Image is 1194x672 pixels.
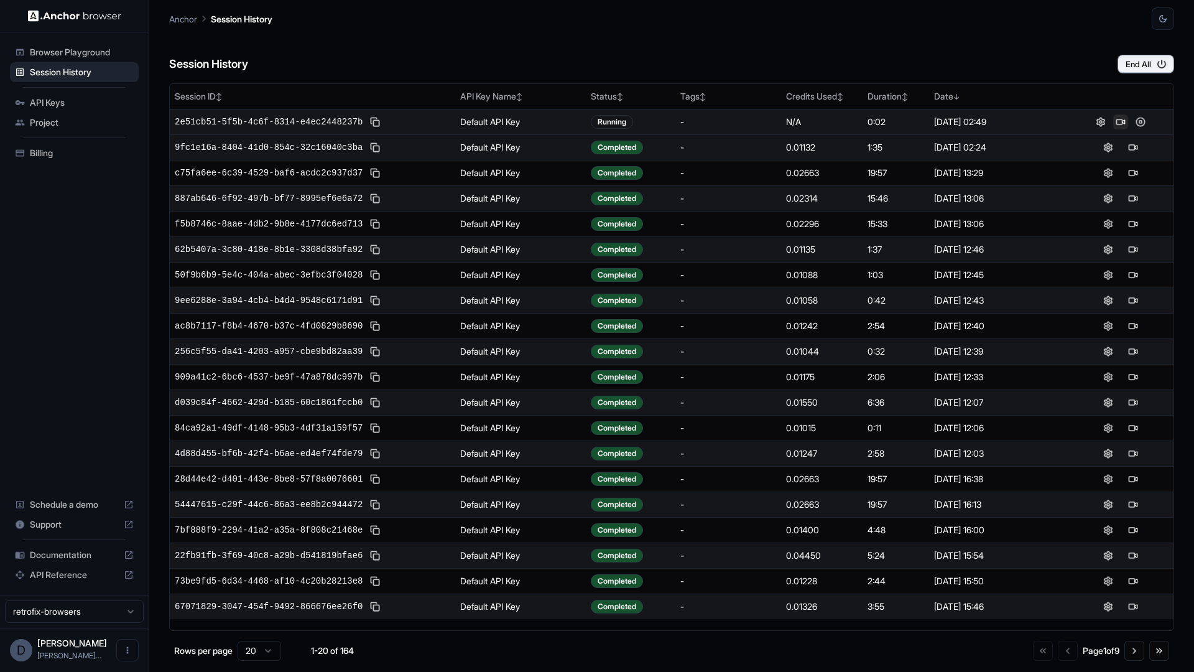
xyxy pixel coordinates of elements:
[680,600,776,613] div: -
[591,141,643,154] div: Completed
[455,287,586,313] td: Default API Key
[455,109,586,134] td: Default API Key
[934,269,1063,281] div: [DATE] 12:45
[786,396,858,409] div: 0.01550
[591,192,643,205] div: Completed
[934,90,1063,103] div: Date
[10,515,139,534] div: Support
[934,141,1063,154] div: [DATE] 02:24
[175,549,363,562] span: 22fb91fb-3f69-40c8-a29b-d541819bfae6
[934,422,1063,434] div: [DATE] 12:06
[680,141,776,154] div: -
[591,345,643,358] div: Completed
[934,320,1063,332] div: [DATE] 12:40
[700,92,706,101] span: ↕
[455,466,586,492] td: Default API Key
[116,639,139,661] button: Open menu
[868,116,923,128] div: 0:02
[455,543,586,568] td: Default API Key
[591,90,670,103] div: Status
[786,473,858,485] div: 0.02663
[175,218,363,230] span: f5b8746c-8aae-4db2-9b8e-4177dc6ed713
[934,218,1063,230] div: [DATE] 13:06
[786,447,858,460] div: 0.01247
[175,167,363,179] span: c75fa6ee-6c39-4529-baf6-acdc2c937d37
[175,498,363,511] span: 54447615-c29f-44c6-86a3-ee8b2c944472
[30,46,134,58] span: Browser Playground
[30,549,119,561] span: Documentation
[934,396,1063,409] div: [DATE] 12:07
[680,345,776,358] div: -
[868,345,923,358] div: 0:32
[37,651,101,660] span: daniel@retrofix.ai
[30,66,134,78] span: Session History
[460,90,581,103] div: API Key Name
[934,167,1063,179] div: [DATE] 13:29
[591,498,643,511] div: Completed
[680,294,776,307] div: -
[868,575,923,587] div: 2:44
[455,160,586,185] td: Default API Key
[868,141,923,154] div: 1:35
[30,147,134,159] span: Billing
[868,447,923,460] div: 2:58
[591,472,643,486] div: Completed
[786,600,858,613] div: 0.01326
[28,10,121,22] img: Anchor Logo
[680,473,776,485] div: -
[786,524,858,536] div: 0.01400
[786,269,858,281] div: 0.01088
[934,192,1063,205] div: [DATE] 13:06
[10,639,32,661] div: D
[30,96,134,109] span: API Keys
[30,569,119,581] span: API Reference
[934,473,1063,485] div: [DATE] 16:38
[455,134,586,160] td: Default API Key
[175,90,450,103] div: Session ID
[680,192,776,205] div: -
[934,524,1063,536] div: [DATE] 16:00
[786,498,858,511] div: 0.02663
[680,396,776,409] div: -
[868,549,923,562] div: 5:24
[868,498,923,511] div: 19:57
[786,243,858,256] div: 0.01135
[591,294,643,307] div: Completed
[175,320,363,332] span: ac8b7117-f8b4-4670-b37c-4fd0829b8690
[591,523,643,537] div: Completed
[455,364,586,390] td: Default API Key
[591,370,643,384] div: Completed
[455,338,586,364] td: Default API Key
[175,473,363,485] span: 28d44e42-d401-443e-8be8-57f8a0076601
[455,517,586,543] td: Default API Key
[786,549,858,562] div: 0.04450
[455,185,586,211] td: Default API Key
[934,447,1063,460] div: [DATE] 12:03
[169,55,248,73] h6: Session History
[591,421,643,435] div: Completed
[934,116,1063,128] div: [DATE] 02:49
[868,524,923,536] div: 4:48
[786,345,858,358] div: 0.01044
[868,192,923,205] div: 15:46
[455,211,586,236] td: Default API Key
[868,269,923,281] div: 1:03
[591,447,643,460] div: Completed
[934,294,1063,307] div: [DATE] 12:43
[10,143,139,163] div: Billing
[902,92,908,101] span: ↕
[30,498,119,511] span: Schedule a demo
[680,90,776,103] div: Tags
[455,441,586,466] td: Default API Key
[868,167,923,179] div: 19:57
[455,594,586,619] td: Default API Key
[175,116,363,128] span: 2e51cb51-5f5b-4c6f-8314-e4ec2448237b
[455,415,586,441] td: Default API Key
[786,575,858,587] div: 0.01228
[786,90,858,103] div: Credits Used
[175,243,363,256] span: 62b5407a-3c80-418e-8b1e-3308d38bfa92
[934,498,1063,511] div: [DATE] 16:13
[786,167,858,179] div: 0.02663
[175,447,363,460] span: 4d88d455-bf6b-42f4-b6ae-ed4ef74fde79
[455,262,586,287] td: Default API Key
